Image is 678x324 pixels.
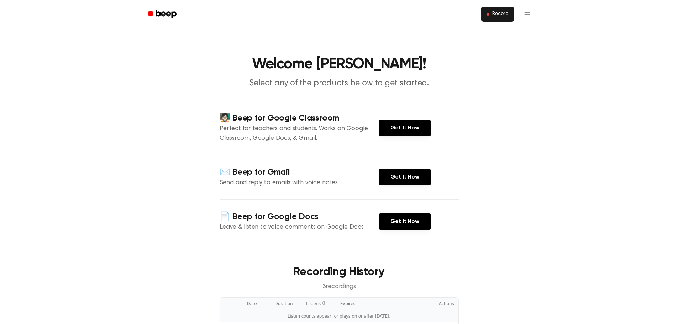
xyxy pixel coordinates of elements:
h4: 📄 Beep for Google Docs [220,211,379,223]
h1: Welcome [PERSON_NAME]! [157,57,521,72]
th: Duration [270,298,302,310]
th: Expires [336,298,401,310]
a: Get It Now [379,120,431,136]
h3: Recording History [231,264,447,281]
button: Record [481,7,514,22]
span: Listen count reflects other listeners and records at most one play per listener per hour. It excl... [322,301,326,305]
span: Record [492,11,508,17]
th: Date [243,298,270,310]
button: Open menu [519,6,536,23]
th: Listens [302,298,336,310]
a: Beep [143,7,183,21]
th: Actions [401,298,458,310]
p: Leave & listen to voice comments on Google Docs [220,223,379,232]
p: Send and reply to emails with voice notes [220,178,379,188]
p: Perfect for teachers and students. Works on Google Classroom, Google Docs, & Gmail. [220,124,379,143]
h4: ✉️ Beep for Gmail [220,166,379,178]
a: Get It Now [379,213,431,230]
td: Listen counts appear for plays on or after [DATE]. [220,310,458,323]
p: 3 recording s [231,282,447,292]
p: Select any of the products below to get started. [203,78,476,89]
h4: 🧑🏻‍🏫 Beep for Google Classroom [220,112,379,124]
a: Get It Now [379,169,431,185]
